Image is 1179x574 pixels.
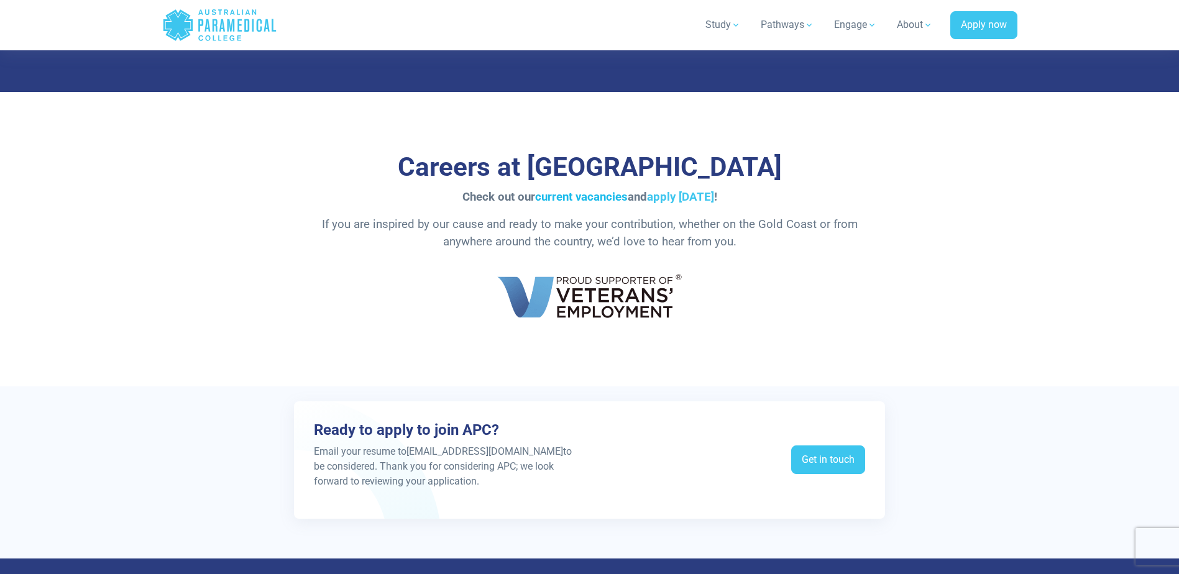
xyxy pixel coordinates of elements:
a: apply [DATE] [647,190,714,204]
p: Email your resume to [EMAIL_ADDRESS][DOMAIN_NAME] to be considered. Thank you for considering APC... [314,444,582,489]
a: Apply now [950,11,1017,40]
a: Pathways [753,7,822,42]
a: Study [698,7,748,42]
h3: Careers at [GEOGRAPHIC_DATA] [226,152,953,183]
a: Get in touch [791,445,865,474]
a: About [889,7,940,42]
img: Proud Supporters of Veterans' Employment Australian Paramedical College [484,260,695,332]
span: Check out our and ! [462,190,717,204]
h3: Ready to apply to join APC? [314,421,582,439]
a: current vacancies [535,190,628,204]
a: Australian Paramedical College [162,5,277,45]
span: If you are inspired by our cause and ready to make your contribution, whether on the Gold Coast o... [322,217,858,248]
a: Engage [827,7,884,42]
